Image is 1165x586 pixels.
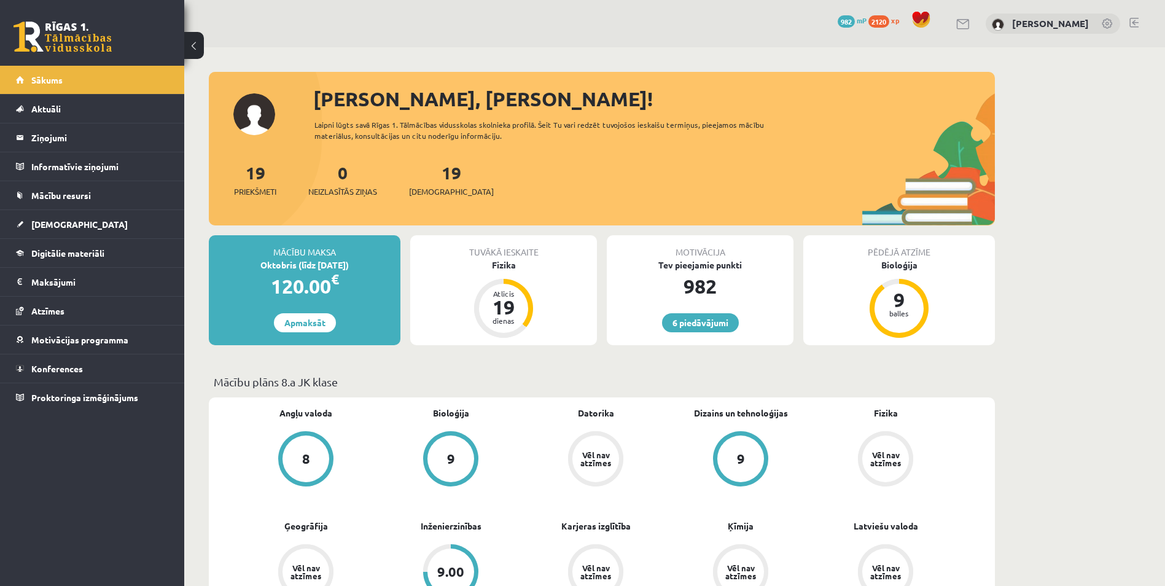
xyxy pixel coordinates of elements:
a: 9 [378,431,523,489]
a: [PERSON_NAME] [1012,17,1089,29]
a: 19[DEMOGRAPHIC_DATA] [409,162,494,198]
div: Vēl nav atzīmes [289,564,323,580]
span: [DEMOGRAPHIC_DATA] [31,219,128,230]
a: Bioloģija 9 balles [803,259,995,340]
a: Bioloģija [433,407,469,420]
div: 982 [607,272,793,301]
a: Sākums [16,66,169,94]
div: Laipni lūgts savā Rīgas 1. Tālmācības vidusskolas skolnieka profilā. Šeit Tu vari redzēt tuvojošo... [314,119,786,141]
a: Fizika Atlicis 19 dienas [410,259,597,340]
div: 120.00 [209,272,400,301]
span: Proktoringa izmēģinājums [31,392,138,403]
a: Latviešu valoda [854,520,918,533]
div: Atlicis [485,290,522,297]
a: Proktoringa izmēģinājums [16,383,169,412]
a: Motivācijas programma [16,326,169,354]
div: Fizika [410,259,597,272]
a: Dizains un tehnoloģijas [694,407,788,420]
a: [DEMOGRAPHIC_DATA] [16,210,169,238]
a: Karjeras izglītība [561,520,631,533]
a: Vēl nav atzīmes [523,431,668,489]
div: 9.00 [437,565,464,579]
div: Vēl nav atzīmes [868,564,903,580]
div: Bioloģija [803,259,995,272]
span: Motivācijas programma [31,334,128,345]
a: Inženierzinības [421,520,481,533]
span: Atzīmes [31,305,64,316]
a: 2120 xp [868,15,905,25]
span: Digitālie materiāli [31,248,104,259]
a: Maksājumi [16,268,169,296]
a: Atzīmes [16,297,169,325]
a: Apmaksāt [274,313,336,332]
legend: Ziņojumi [31,123,169,152]
span: Neizlasītās ziņas [308,186,377,198]
a: Fizika [874,407,898,420]
span: xp [891,15,899,25]
span: € [331,270,339,288]
div: Mācību maksa [209,235,400,259]
div: 9 [737,452,745,466]
span: mP [857,15,867,25]
a: Vēl nav atzīmes [813,431,958,489]
span: 982 [838,15,855,28]
div: Tuvākā ieskaite [410,235,597,259]
a: Konferences [16,354,169,383]
div: balles [881,310,918,317]
span: Priekšmeti [234,186,276,198]
div: [PERSON_NAME], [PERSON_NAME]! [313,84,995,114]
a: 0Neizlasītās ziņas [308,162,377,198]
a: Informatīvie ziņojumi [16,152,169,181]
div: Vēl nav atzīmes [868,451,903,467]
div: Vēl nav atzīmes [579,564,613,580]
a: Digitālie materiāli [16,239,169,267]
a: Ziņojumi [16,123,169,152]
a: 9 [668,431,813,489]
div: 9 [447,452,455,466]
a: Aktuāli [16,95,169,123]
div: Vēl nav atzīmes [579,451,613,467]
span: Sākums [31,74,63,85]
a: Mācību resursi [16,181,169,209]
span: 2120 [868,15,889,28]
div: 8 [302,452,310,466]
a: Ķīmija [728,520,754,533]
div: Pēdējā atzīme [803,235,995,259]
a: 982 mP [838,15,867,25]
span: Aktuāli [31,103,61,114]
legend: Maksājumi [31,268,169,296]
img: Marta Grāve [992,18,1004,31]
span: [DEMOGRAPHIC_DATA] [409,186,494,198]
div: Vēl nav atzīmes [723,564,758,580]
p: Mācību plāns 8.a JK klase [214,373,990,390]
a: Angļu valoda [279,407,332,420]
div: 19 [485,297,522,317]
div: Motivācija [607,235,793,259]
a: Rīgas 1. Tālmācības vidusskola [14,21,112,52]
div: 9 [881,290,918,310]
a: Ģeogrāfija [284,520,328,533]
div: Oktobris (līdz [DATE]) [209,259,400,272]
a: 8 [233,431,378,489]
div: dienas [485,317,522,324]
span: Mācību resursi [31,190,91,201]
a: 6 piedāvājumi [662,313,739,332]
legend: Informatīvie ziņojumi [31,152,169,181]
a: Datorika [578,407,614,420]
a: 19Priekšmeti [234,162,276,198]
div: Tev pieejamie punkti [607,259,793,272]
span: Konferences [31,363,83,374]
